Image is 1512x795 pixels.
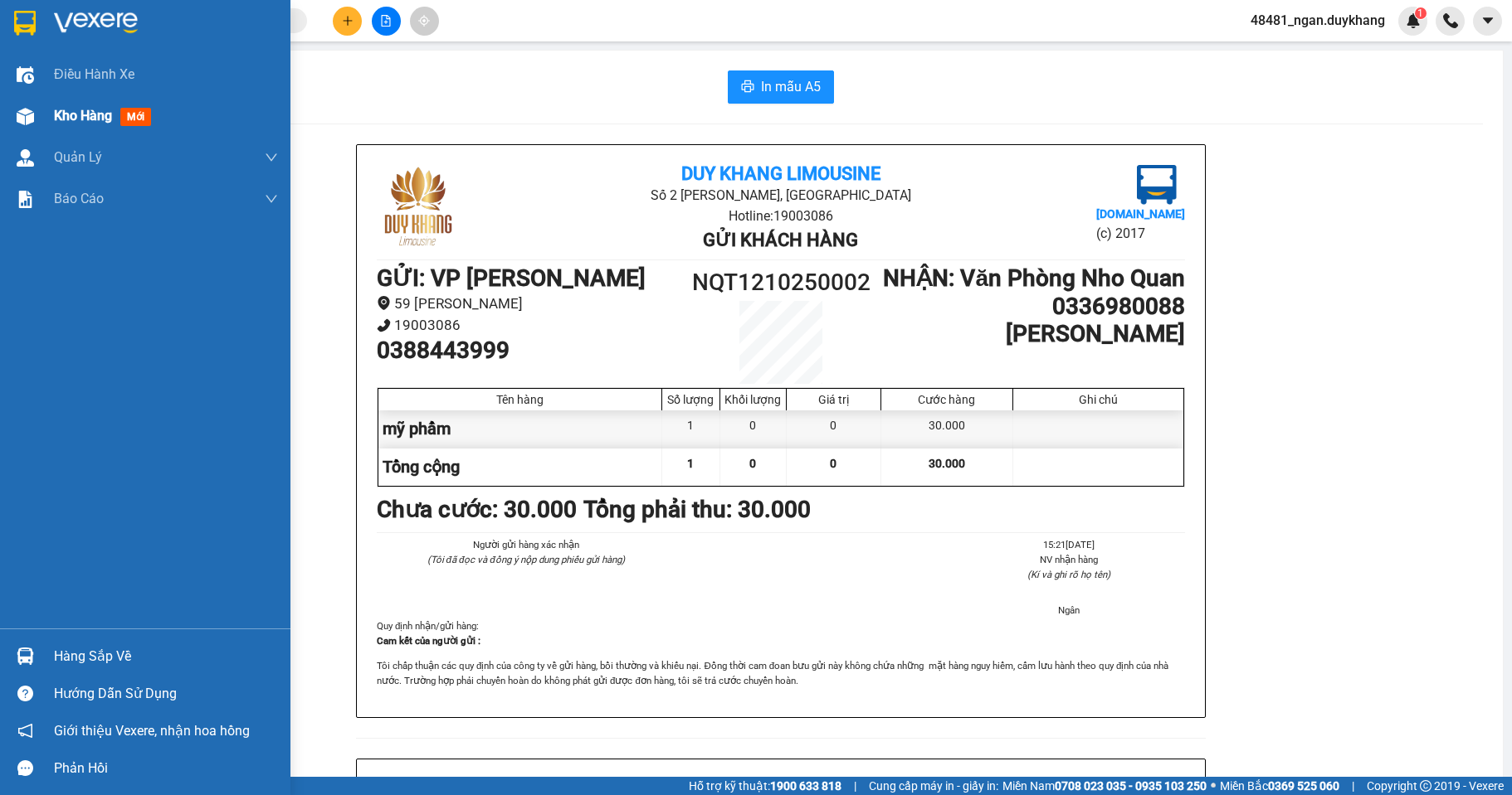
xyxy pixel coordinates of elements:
span: 48481_ngan.duykhang [1237,10,1398,31]
div: Giá trị [791,393,876,406]
li: Số 2 [PERSON_NAME], [GEOGRAPHIC_DATA] [92,41,377,61]
span: Cung cấp máy in - giấy in: [869,777,998,795]
li: Hotline: 19003086 [92,61,377,82]
button: file-add [372,7,401,36]
div: Phản hồi [54,756,278,781]
li: Số 2 [PERSON_NAME], [GEOGRAPHIC_DATA] [511,185,1050,206]
img: warehouse-icon [17,647,34,665]
strong: 0369 525 060 [1268,779,1339,793]
h1: 0336980088 [882,293,1185,321]
span: Kho hàng [54,108,112,124]
div: Khối lượng [724,393,782,406]
button: printerIn mẫu A5 [728,70,834,104]
span: file-add [380,15,392,27]
b: Chưa cước : 30.000 [377,496,577,523]
li: Ngân [954,603,1185,618]
span: 1 [687,457,694,470]
span: Miền Nam [1002,777,1207,795]
span: printer [741,80,754,95]
span: ⚪️ [1211,783,1216,789]
h1: NQT1210250002 [181,120,288,157]
button: caret-down [1473,7,1502,36]
li: (c) 2017 [1096,223,1185,244]
img: warehouse-icon [17,149,34,167]
b: [DOMAIN_NAME] [1096,207,1185,221]
span: copyright [1420,780,1432,792]
div: Tên hàng [383,393,657,406]
img: logo-vxr [14,11,36,36]
span: | [854,777,856,795]
img: warehouse-icon [17,66,34,84]
span: | [1352,777,1354,795]
strong: Cam kết của người gửi : [377,635,480,647]
h1: [PERSON_NAME] [882,320,1185,348]
b: GỬI : VP [PERSON_NAME] [21,120,180,203]
div: Hàng sắp về [54,644,278,669]
button: plus [333,7,362,36]
b: NHẬN : Văn Phòng Nho Quan [883,264,1185,292]
img: solution-icon [17,191,34,208]
b: Tổng phải thu: 30.000 [583,496,811,523]
b: Gửi khách hàng [156,85,311,106]
span: question-circle [17,686,33,701]
span: down [265,192,278,206]
li: Hotline: 19003086 [511,206,1050,226]
div: Ghi chú [1017,393,1179,406]
span: down [265,151,278,164]
img: logo.jpg [377,165,460,248]
sup: 1 [1415,7,1427,19]
li: NV nhận hàng [954,552,1185,567]
span: Miền Bắc [1220,777,1339,795]
strong: 1900 633 818 [770,779,841,793]
img: icon-new-feature [1406,13,1421,28]
span: 0 [830,457,836,470]
li: 19003086 [377,314,680,337]
span: caret-down [1480,13,1495,28]
img: phone-icon [1443,13,1458,28]
span: Tổng cộng [383,457,460,477]
span: Điều hành xe [54,64,134,85]
span: environment [377,296,391,310]
img: logo.jpg [1137,165,1177,205]
button: aim [410,7,439,36]
p: Tôi chấp thuận các quy định của công ty về gửi hàng, bồi thường và khiếu nại. Đồng thời cam đoan ... [377,658,1185,688]
span: Hỗ trợ kỹ thuật: [689,777,841,795]
span: mới [120,108,151,126]
span: Giới thiệu Vexere, nhận hoa hồng [54,720,250,741]
b: GỬI : VP [PERSON_NAME] [377,264,646,292]
span: 1 [1417,7,1423,19]
li: Người gửi hàng xác nhận [410,537,641,552]
span: plus [342,15,354,27]
li: 59 [PERSON_NAME] [377,293,680,315]
div: Hướng dẫn sử dụng [54,681,278,706]
strong: 0708 023 035 - 0935 103 250 [1055,779,1207,793]
div: Quy định nhận/gửi hàng : [377,618,1185,688]
span: aim [418,15,430,27]
div: mỹ phẩm [378,410,662,448]
div: 30.000 [881,410,1013,448]
b: Gửi khách hàng [703,230,858,250]
h1: NQT1210250002 [680,264,882,301]
div: 1 [662,410,720,448]
b: Duy Khang Limousine [681,163,880,184]
h1: 0388443999 [377,337,680,365]
img: warehouse-icon [17,108,34,125]
div: Số lượng [666,393,715,406]
span: In mẫu A5 [761,76,821,97]
div: 0 [720,410,787,448]
span: phone [377,318,391,332]
span: notification [17,723,33,739]
span: 0 [749,457,756,470]
span: Báo cáo [54,188,104,209]
div: 0 [787,410,881,448]
span: message [17,760,33,776]
i: (Kí và ghi rõ họ tên) [1027,569,1110,580]
span: Quản Lý [54,147,102,167]
i: (Tôi đã đọc và đồng ý nộp dung phiếu gửi hàng) [427,554,625,565]
span: 30.000 [929,457,965,470]
img: logo.jpg [21,21,104,104]
li: 15:21[DATE] [954,537,1185,552]
b: Duy Khang Limousine [134,19,334,40]
div: Cước hàng [885,393,1008,406]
